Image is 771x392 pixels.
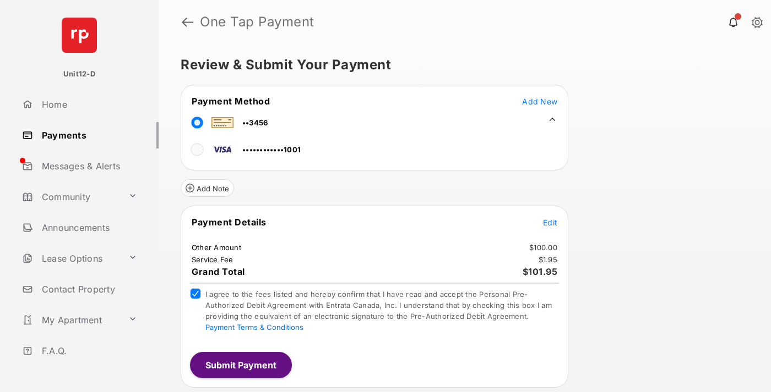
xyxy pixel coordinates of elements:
a: Contact Property [18,276,159,302]
button: Submit Payment [190,352,292,378]
h5: Review & Submit Your Payment [181,58,740,71]
a: Payments [18,122,159,148]
span: I agree to the fees listed and hereby confirm that I have read and accept the Personal Pre-Author... [205,290,552,332]
a: Announcements [18,214,159,241]
a: Community [18,184,124,210]
a: Messages & Alerts [18,153,159,179]
td: Service Fee [191,255,234,264]
span: ••••••••••••1001 [242,145,301,154]
td: $100.00 [529,242,558,252]
button: Add New [522,96,557,107]
span: $101.95 [523,266,558,277]
button: I agree to the fees listed and hereby confirm that I have read and accept the Personal Pre-Author... [205,323,303,332]
p: Unit12-D [63,69,95,80]
span: ••3456 [242,118,268,127]
button: Add Note [181,179,234,197]
td: Other Amount [191,242,242,252]
a: Home [18,91,159,118]
a: My Apartment [18,307,124,333]
strong: One Tap Payment [200,15,314,29]
a: F.A.Q. [18,338,159,364]
button: Edit [543,217,557,228]
span: Grand Total [192,266,245,277]
span: Add New [522,97,557,106]
span: Edit [543,218,557,227]
span: Payment Method [192,96,270,107]
span: Payment Details [192,217,267,228]
td: $1.95 [538,255,558,264]
a: Lease Options [18,245,124,272]
img: svg+xml;base64,PHN2ZyB4bWxucz0iaHR0cDovL3d3dy53My5vcmcvMjAwMC9zdmciIHdpZHRoPSI2NCIgaGVpZ2h0PSI2NC... [62,18,97,53]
